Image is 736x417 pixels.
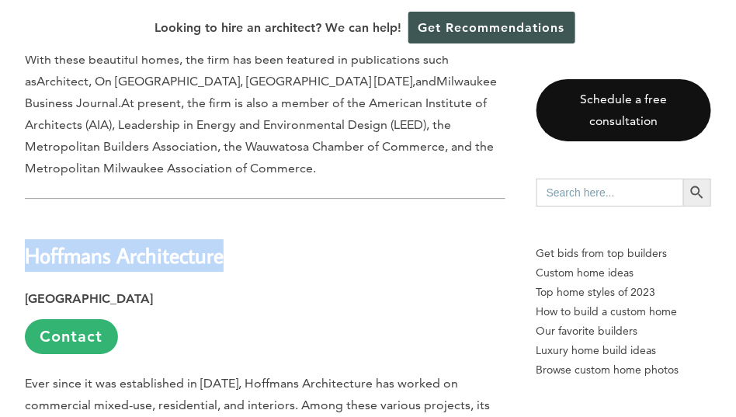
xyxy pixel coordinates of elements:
[536,321,711,341] a: Our favorite builders
[536,244,711,263] p: Get bids from top builders
[415,74,436,89] span: and
[536,360,711,380] a: Browse custom home photos
[536,283,711,302] a: Top home styles of 2023
[689,184,706,201] svg: Search
[25,96,494,175] span: At present, the firm is also a member of the American Institute of Architects (AIA), Leadership i...
[25,319,118,354] a: Contact
[536,79,711,141] a: Schedule a free consultation
[536,302,711,321] a: How to build a custom home
[536,341,711,360] a: Luxury home build ideas
[408,12,575,43] a: Get Recommendations
[25,242,224,269] b: Hoffmans Architecture
[536,179,683,207] input: Search here...
[536,263,711,283] a: Custom home ideas
[25,291,153,306] strong: [GEOGRAPHIC_DATA]
[36,74,415,89] span: Architect, On [GEOGRAPHIC_DATA], [GEOGRAPHIC_DATA] [DATE],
